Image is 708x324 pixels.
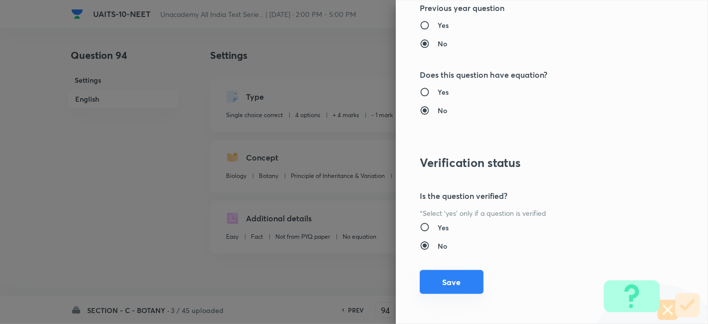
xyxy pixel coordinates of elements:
h6: No [438,241,447,251]
h6: Yes [438,20,449,30]
h5: Previous year question [420,2,651,14]
h5: Is the question verified? [420,190,651,202]
h6: No [438,105,447,116]
h6: Yes [438,87,449,97]
h6: No [438,38,447,49]
h5: Does this question have equation? [420,69,651,81]
p: *Select 'yes' only if a question is verified [420,208,651,218]
h3: Verification status [420,156,651,170]
button: Save [420,270,483,294]
h6: Yes [438,222,449,233]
